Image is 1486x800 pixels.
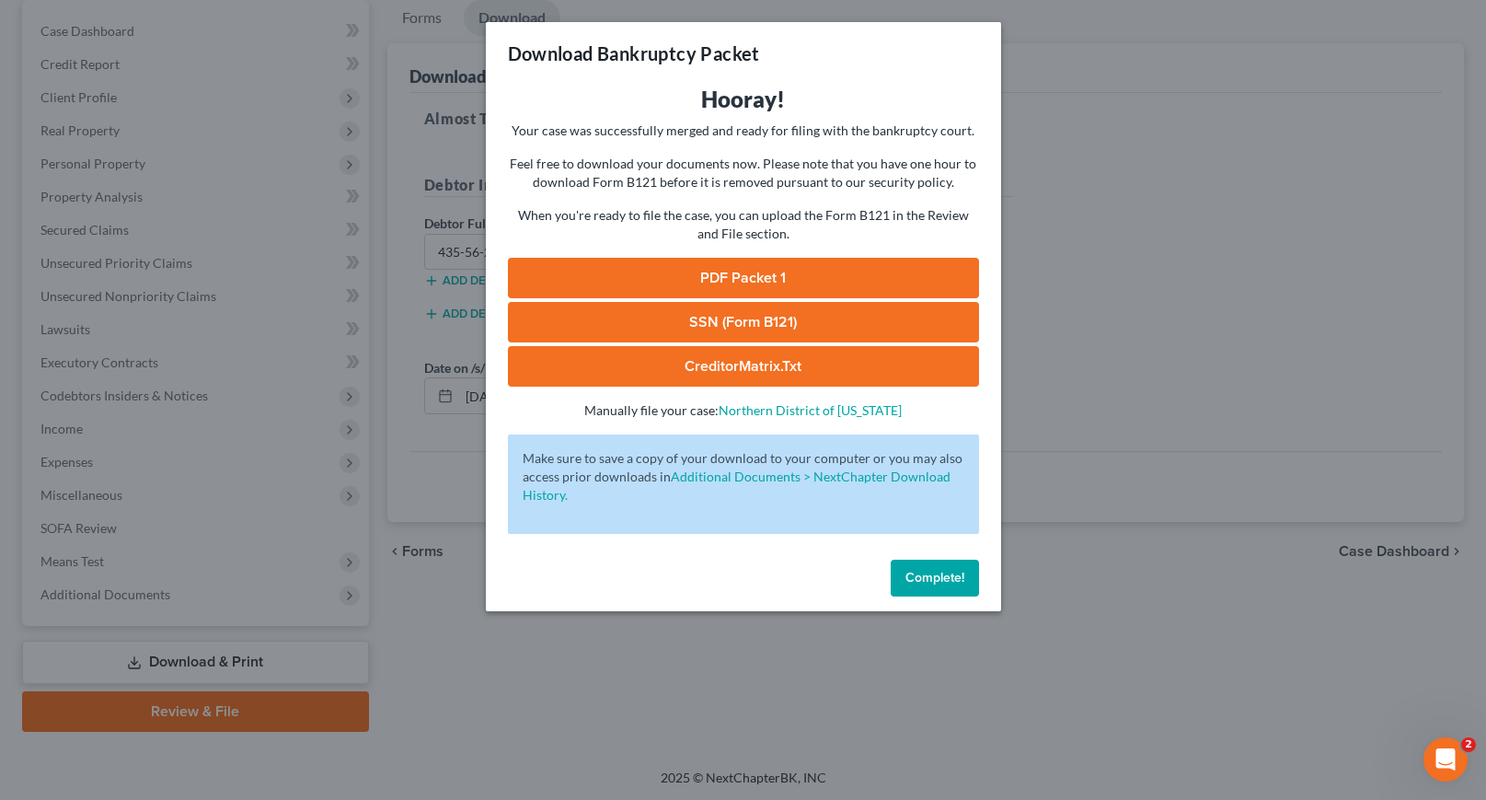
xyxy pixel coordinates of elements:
span: 2 [1461,737,1476,752]
a: CreditorMatrix.txt [508,346,979,387]
a: Additional Documents > NextChapter Download History. [523,469,950,503]
a: SSN (Form B121) [508,302,979,342]
button: Complete! [891,560,979,597]
a: PDF Packet 1 [508,258,979,298]
span: Complete! [905,570,964,586]
a: Northern District of [US_STATE] [719,402,902,418]
p: When you're ready to file the case, you can upload the Form B121 in the Review and File section. [508,206,979,243]
h3: Hooray! [508,85,979,114]
iframe: Intercom live chat [1423,737,1468,782]
h3: Download Bankruptcy Packet [508,41,760,66]
p: Make sure to save a copy of your download to your computer or you may also access prior downloads in [523,449,964,504]
p: Feel free to download your documents now. Please note that you have one hour to download Form B12... [508,155,979,191]
p: Your case was successfully merged and ready for filing with the bankruptcy court. [508,122,979,140]
p: Manually file your case: [508,401,979,420]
